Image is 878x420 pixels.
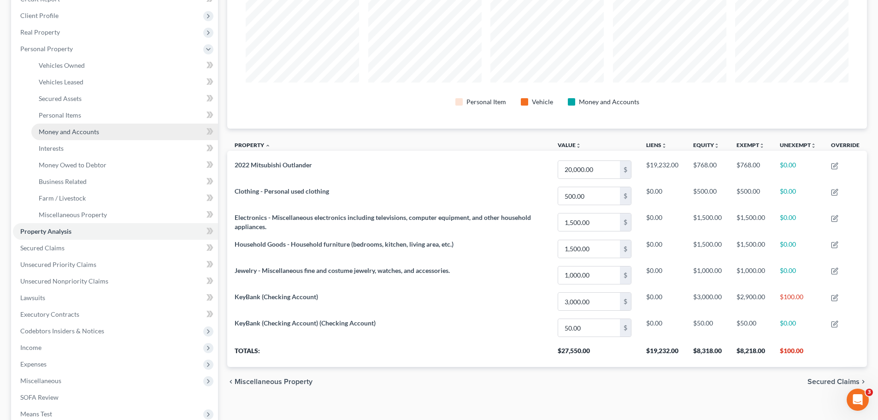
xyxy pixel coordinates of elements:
td: $500.00 [686,183,729,209]
th: Override [824,136,867,157]
i: chevron_left [227,378,235,385]
div: $ [620,187,631,205]
i: expand_less [265,143,271,148]
td: $100.00 [772,289,824,315]
td: $0.00 [639,289,686,315]
span: Vehicles Leased [39,78,83,86]
a: Unsecured Priority Claims [13,256,218,273]
span: KeyBank (Checking Account) [235,293,318,301]
i: unfold_more [811,143,816,148]
th: $100.00 [772,341,824,367]
input: 0.00 [558,213,620,231]
th: $27,550.00 [550,341,639,367]
span: Miscellaneous Property [39,211,107,219]
td: $0.00 [772,315,824,341]
div: Money and Accounts [579,97,639,106]
a: Unsecured Nonpriority Claims [13,273,218,290]
span: Farm / Livestock [39,194,86,202]
th: $8,218.00 [729,341,772,367]
span: 2022 Mitsubishi Outlander [235,161,312,169]
input: 0.00 [558,293,620,310]
span: Codebtors Insiders & Notices [20,327,104,335]
span: Miscellaneous [20,377,61,385]
span: Unsecured Nonpriority Claims [20,277,108,285]
th: $19,232.00 [639,341,686,367]
input: 0.00 [558,319,620,337]
a: Unexemptunfold_more [780,142,816,148]
span: Jewelry - Miscellaneous fine and costume jewelry, watches, and accessories. [235,266,450,274]
td: $19,232.00 [639,156,686,183]
a: Property expand_less [235,142,271,148]
span: Property Analysis [20,227,71,235]
span: Personal Property [20,45,73,53]
a: SOFA Review [13,389,218,406]
input: 0.00 [558,266,620,284]
a: Interests [31,140,218,157]
a: Miscellaneous Property [31,207,218,223]
div: Vehicle [532,97,553,106]
td: $768.00 [729,156,772,183]
a: Vehicles Leased [31,74,218,90]
a: Personal Items [31,107,218,124]
span: Clothing - Personal used clothing [235,187,329,195]
td: $0.00 [639,209,686,236]
span: Secured Assets [39,95,82,102]
a: Lawsuits [13,290,218,306]
span: Money and Accounts [39,128,99,136]
span: Business Related [39,177,87,185]
span: Lawsuits [20,294,45,302]
span: Means Test [20,410,52,418]
a: Secured Claims [13,240,218,256]
span: Real Property [20,28,60,36]
td: $0.00 [772,262,824,288]
i: chevron_right [860,378,867,385]
a: Money and Accounts [31,124,218,140]
div: $ [620,240,631,258]
span: Expenses [20,360,47,368]
span: Secured Claims [807,378,860,385]
iframe: Intercom live chat [847,389,869,411]
a: Exemptunfold_more [737,142,765,148]
input: 0.00 [558,187,620,205]
td: $0.00 [639,315,686,341]
a: Vehicles Owned [31,57,218,74]
span: Unsecured Priority Claims [20,260,96,268]
td: $0.00 [639,183,686,209]
span: SOFA Review [20,393,59,401]
td: $1,000.00 [729,262,772,288]
td: $1,500.00 [729,236,772,262]
td: $0.00 [772,156,824,183]
span: Household Goods - Household furniture (bedrooms, kitchen, living area, etc.) [235,240,454,248]
a: Secured Assets [31,90,218,107]
div: $ [620,213,631,231]
span: Personal Items [39,111,81,119]
i: unfold_more [576,143,581,148]
td: $1,500.00 [686,236,729,262]
span: Interests [39,144,64,152]
button: chevron_left Miscellaneous Property [227,378,312,385]
span: Money Owed to Debtor [39,161,106,169]
a: Property Analysis [13,223,218,240]
span: Executory Contracts [20,310,79,318]
button: Secured Claims chevron_right [807,378,867,385]
td: $0.00 [772,183,824,209]
div: $ [620,293,631,310]
td: $50.00 [729,315,772,341]
div: Personal Item [466,97,506,106]
span: Electronics - Miscellaneous electronics including televisions, computer equipment, and other hous... [235,213,531,231]
td: $0.00 [772,209,824,236]
th: Totals: [227,341,550,367]
td: $1,500.00 [729,209,772,236]
td: $50.00 [686,315,729,341]
i: unfold_more [661,143,667,148]
span: 3 [866,389,873,396]
a: Farm / Livestock [31,190,218,207]
td: $0.00 [772,236,824,262]
td: $3,000.00 [686,289,729,315]
td: $1,500.00 [686,209,729,236]
div: $ [620,266,631,284]
td: $0.00 [639,262,686,288]
a: Executory Contracts [13,306,218,323]
a: Valueunfold_more [558,142,581,148]
i: unfold_more [714,143,719,148]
